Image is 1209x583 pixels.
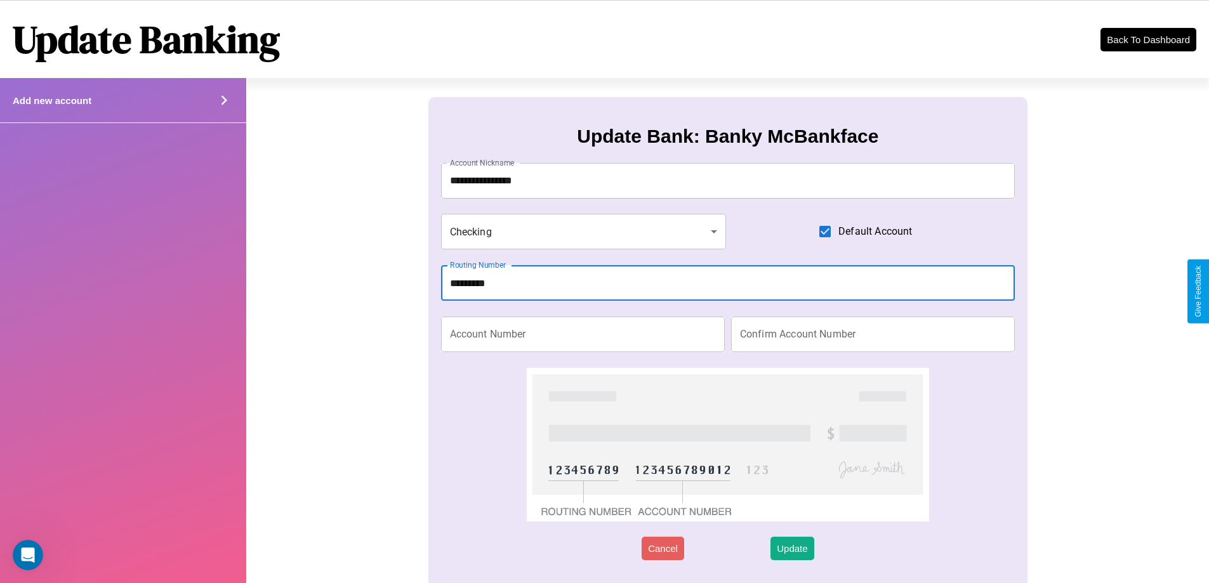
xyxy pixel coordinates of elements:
button: Back To Dashboard [1100,28,1196,51]
span: Default Account [838,224,912,239]
label: Routing Number [450,259,506,270]
iframe: Intercom live chat [13,540,43,570]
div: Checking [441,214,727,249]
button: Update [770,537,814,560]
h3: Update Bank: Banky McBankface [577,126,878,147]
div: Give Feedback [1194,266,1203,317]
button: Cancel [642,537,684,560]
label: Account Nickname [450,157,515,168]
h4: Add new account [13,95,91,106]
h1: Update Banking [13,13,280,65]
img: check [527,368,928,521]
